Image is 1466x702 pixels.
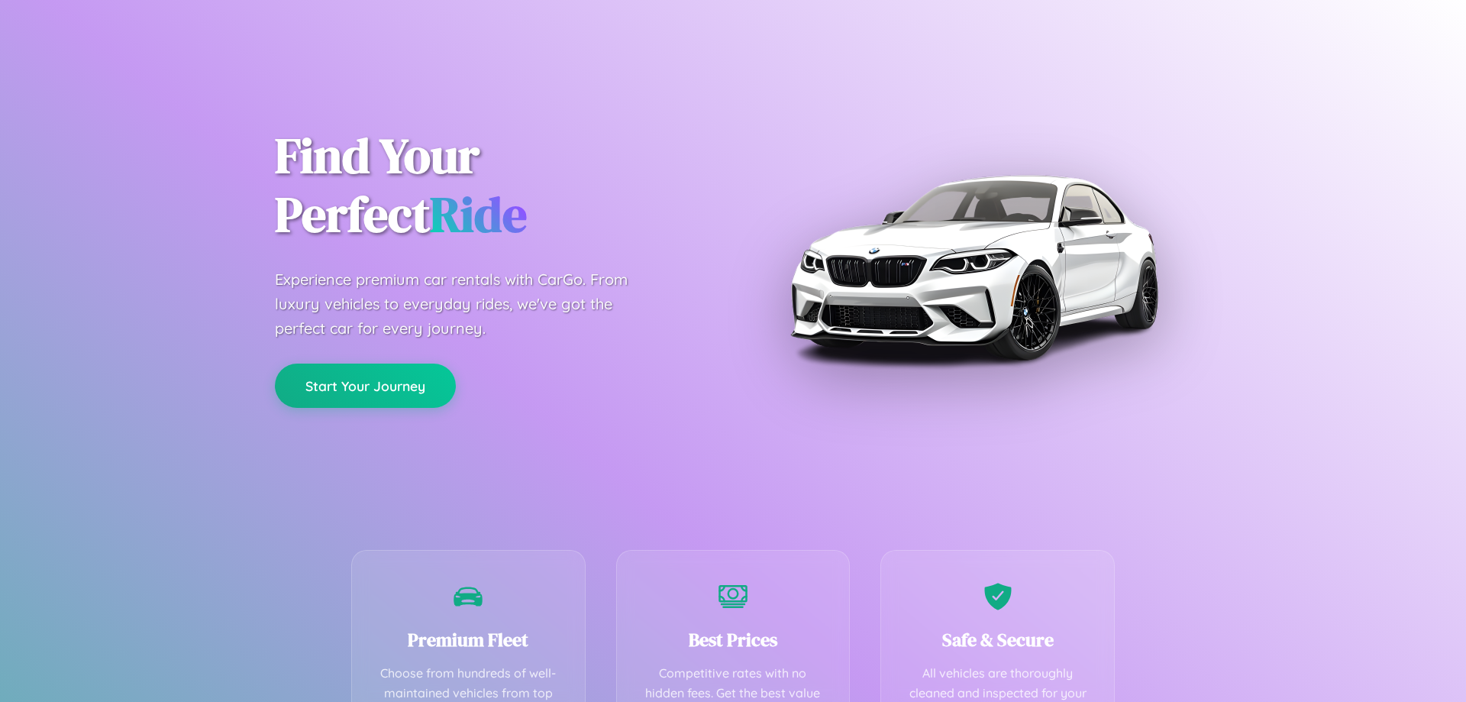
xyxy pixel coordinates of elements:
[430,181,527,247] span: Ride
[904,627,1091,652] h3: Safe & Secure
[640,627,827,652] h3: Best Prices
[275,267,657,341] p: Experience premium car rentals with CarGo. From luxury vehicles to everyday rides, we've got the ...
[375,627,562,652] h3: Premium Fleet
[275,364,456,408] button: Start Your Journey
[783,76,1164,458] img: Premium BMW car rental vehicle
[275,127,710,244] h1: Find Your Perfect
